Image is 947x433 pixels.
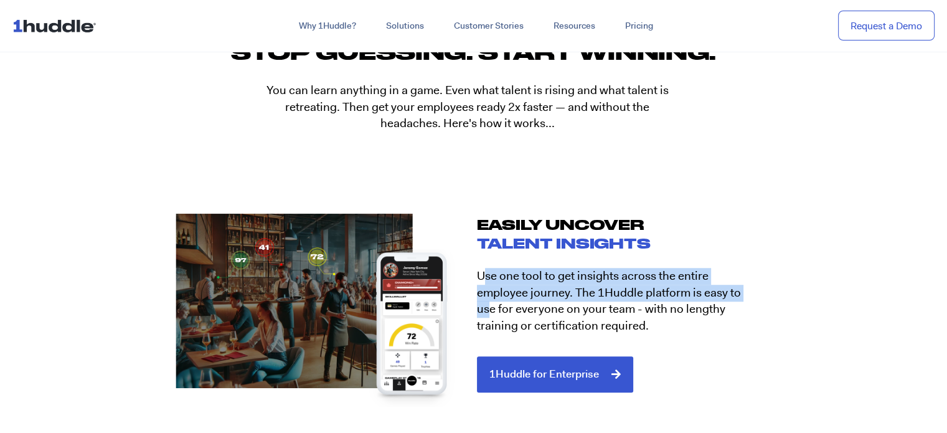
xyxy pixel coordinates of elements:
[477,216,770,252] h2: EASILY UNCOVER
[477,268,760,334] p: Use one tool to get insights across the entire employee journey. The 1Huddle platform is easy to ...
[150,35,798,70] h2: Stop Guessing. Start Winning.
[439,15,539,37] a: Customer Stories
[265,82,670,132] p: You can learn anything in a game. Even what talent is rising and what talent is retreating. Then ...
[610,15,668,37] a: Pricing
[12,14,101,37] img: ...
[477,356,633,393] a: 1Huddle for Enterprise
[371,15,439,37] a: Solutions
[838,11,935,41] a: Request a Demo
[539,15,610,37] a: Resources
[489,369,599,380] span: 1Huddle for Enterprise
[477,236,651,251] span: TALENT INSIGHTS
[284,15,371,37] a: Why 1Huddle?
